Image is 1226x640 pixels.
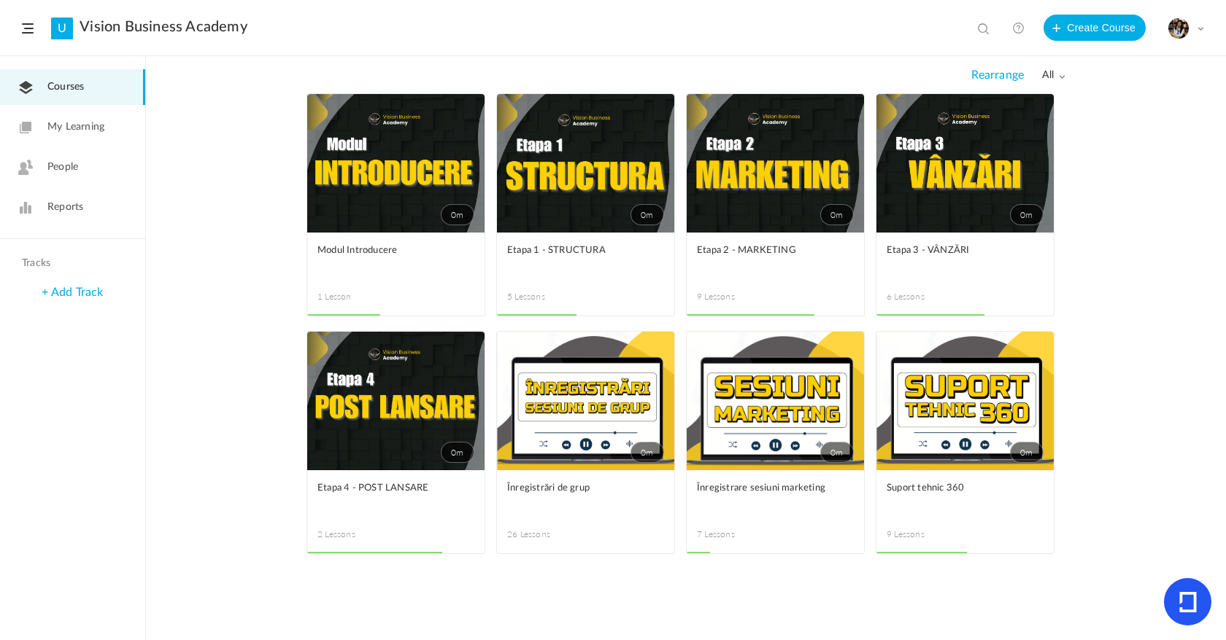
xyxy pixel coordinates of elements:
[507,480,642,496] span: Înregistrări de grup
[631,204,664,225] span: 0m
[631,442,664,463] span: 0m
[42,286,103,298] a: + Add Track
[22,257,120,270] h4: Tracks
[697,480,832,496] span: Înregistrare sesiuni marketing
[687,332,864,470] a: 0m
[47,79,84,95] span: Courses
[887,480,1022,496] span: Suport tehnic 360
[697,290,776,303] span: 9 Lessons
[1010,442,1044,463] span: 0m
[507,243,642,259] span: Etapa 1 - STRUCTURA
[47,160,78,175] span: People
[80,18,247,36] a: Vision Business Academy
[507,528,586,541] span: 26 Lessons
[820,204,854,225] span: 0m
[507,290,586,303] span: 5 Lessons
[441,204,474,225] span: 0m
[307,332,485,470] a: 0m
[1010,204,1044,225] span: 0m
[697,243,832,259] span: Etapa 2 - MARKETING
[1044,15,1146,41] button: Create Course
[1042,69,1065,82] span: all
[697,528,776,541] span: 7 Lessons
[971,69,1024,82] span: Rearrange
[876,332,1054,470] a: 0m
[887,243,1022,259] span: Etapa 3 - VÂNZĂRI
[687,94,864,233] a: 0m
[887,290,965,303] span: 6 Lessons
[820,442,854,463] span: 0m
[317,480,452,496] span: Etapa 4 - POST LANSARE
[307,94,485,233] a: 0m
[876,94,1054,233] a: 0m
[887,243,1044,276] a: Etapa 3 - VÂNZĂRI
[441,442,474,463] span: 0m
[317,243,452,259] span: Modul Introducere
[317,528,396,541] span: 2 Lessons
[697,243,854,276] a: Etapa 2 - MARKETING
[47,200,83,215] span: Reports
[887,528,965,541] span: 9 Lessons
[497,332,674,470] a: 0m
[47,120,104,135] span: My Learning
[887,480,1044,513] a: Suport tehnic 360
[317,243,474,276] a: Modul Introducere
[507,480,664,513] a: Înregistrări de grup
[497,94,674,233] a: 0m
[1168,18,1189,39] img: tempimagehs7pti.png
[317,480,474,513] a: Etapa 4 - POST LANSARE
[697,480,854,513] a: Înregistrare sesiuni marketing
[507,243,664,276] a: Etapa 1 - STRUCTURA
[51,17,73,39] a: U
[317,290,396,303] span: 1 Lesson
